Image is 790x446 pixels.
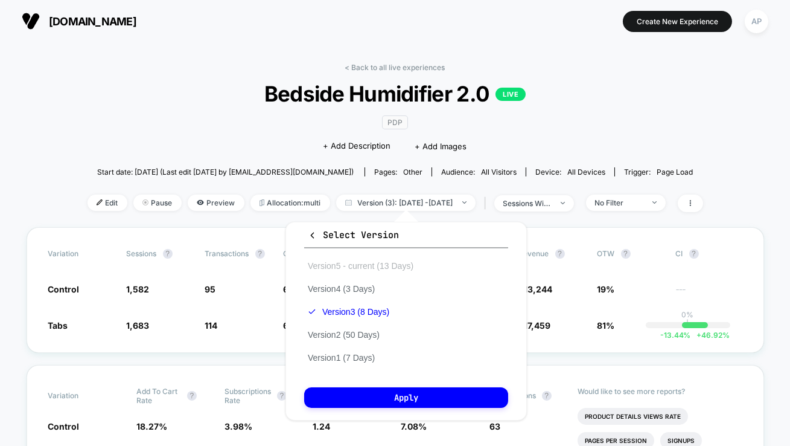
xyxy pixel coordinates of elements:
[48,387,115,405] span: Variation
[745,10,768,33] div: AP
[415,141,467,151] span: + Add Images
[524,284,553,294] span: 13,244
[250,195,330,211] span: Allocation: multi
[187,391,197,401] button: ?
[205,284,216,294] span: 95
[22,12,40,30] img: Visually logo
[519,284,553,294] span: $
[519,320,551,331] span: $
[524,320,551,331] span: 17,459
[304,260,417,271] button: Version5 - current (13 Days)
[127,320,150,331] span: 1,683
[697,331,702,340] span: +
[503,199,552,208] div: sessions with impression
[188,195,244,211] span: Preview
[441,167,517,176] div: Audience:
[495,88,526,101] p: LIVE
[660,331,691,340] span: -13.44 %
[205,320,218,331] span: 114
[555,249,565,259] button: ?
[741,9,772,34] button: AP
[304,283,378,294] button: Version4 (3 Days)
[48,320,68,331] span: Tabs
[255,249,265,259] button: ?
[133,195,182,211] span: Pause
[676,249,742,259] span: CI
[136,421,167,431] span: 18.27 %
[621,249,631,259] button: ?
[345,199,352,205] img: calendar
[97,199,103,205] img: edit
[260,199,264,206] img: rebalance
[127,284,150,294] span: 1,582
[623,11,732,32] button: Create New Experience
[624,167,693,176] div: Trigger:
[304,387,508,408] button: Apply
[304,352,378,363] button: Version1 (7 Days)
[225,387,271,405] span: Subscriptions Rate
[225,421,252,431] span: 3.98 %
[304,306,393,317] button: Version3 (8 Days)
[597,249,664,259] span: OTW
[595,198,643,207] div: No Filter
[48,284,80,294] span: Control
[578,408,688,425] li: Product Details Views Rate
[561,202,565,204] img: end
[482,195,494,212] span: |
[689,249,699,259] button: ?
[118,81,672,106] span: Bedside Humidifier 2.0
[597,284,615,294] span: 19%
[304,329,383,340] button: Version2 (50 Days)
[374,167,422,176] div: Pages:
[205,249,249,258] span: Transactions
[691,331,730,340] span: 46.92 %
[48,249,115,259] span: Variation
[308,229,399,241] span: Select Version
[323,140,391,152] span: + Add Description
[652,201,657,204] img: end
[97,167,354,176] span: Start date: [DATE] (Last edit [DATE] by [EMAIL_ADDRESS][DOMAIN_NAME])
[597,320,615,331] span: 81%
[48,421,80,431] span: Control
[127,249,157,258] span: Sessions
[142,199,148,205] img: end
[578,387,742,396] p: Would like to see more reports?
[88,195,127,211] span: Edit
[462,201,467,204] img: end
[682,310,694,319] p: 0%
[526,167,614,176] span: Device:
[687,319,689,328] p: |
[567,167,605,176] span: all devices
[163,249,173,259] button: ?
[481,167,517,176] span: All Visitors
[136,387,181,405] span: Add To Cart Rate
[49,15,136,28] span: [DOMAIN_NAME]
[382,115,408,129] span: PDP
[304,228,508,248] button: Select Version
[345,63,445,72] a: < Back to all live experiences
[18,11,140,31] button: [DOMAIN_NAME]
[676,286,742,295] span: ---
[657,167,693,176] span: Page Load
[542,391,552,401] button: ?
[336,195,476,211] span: Version (3): [DATE] - [DATE]
[403,167,422,176] span: other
